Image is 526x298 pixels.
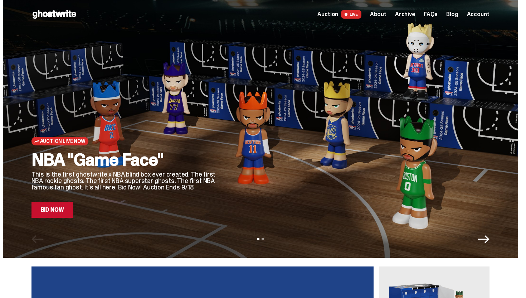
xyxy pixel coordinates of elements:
[467,11,490,17] a: Account
[317,10,361,19] a: Auction LIVE
[395,11,415,17] a: Archive
[257,238,259,240] button: View slide 1
[31,202,73,218] a: Bid Now
[446,11,458,17] a: Blog
[478,234,490,245] button: Next
[424,11,438,17] a: FAQs
[40,138,86,144] span: Auction Live Now
[341,10,361,19] span: LIVE
[317,11,338,17] span: Auction
[370,11,386,17] a: About
[31,151,218,168] h2: NBA "Game Face"
[31,171,218,191] p: This is the first ghostwrite x NBA blind box ever created. The first NBA rookie ghosts. The first...
[262,238,264,240] button: View slide 2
